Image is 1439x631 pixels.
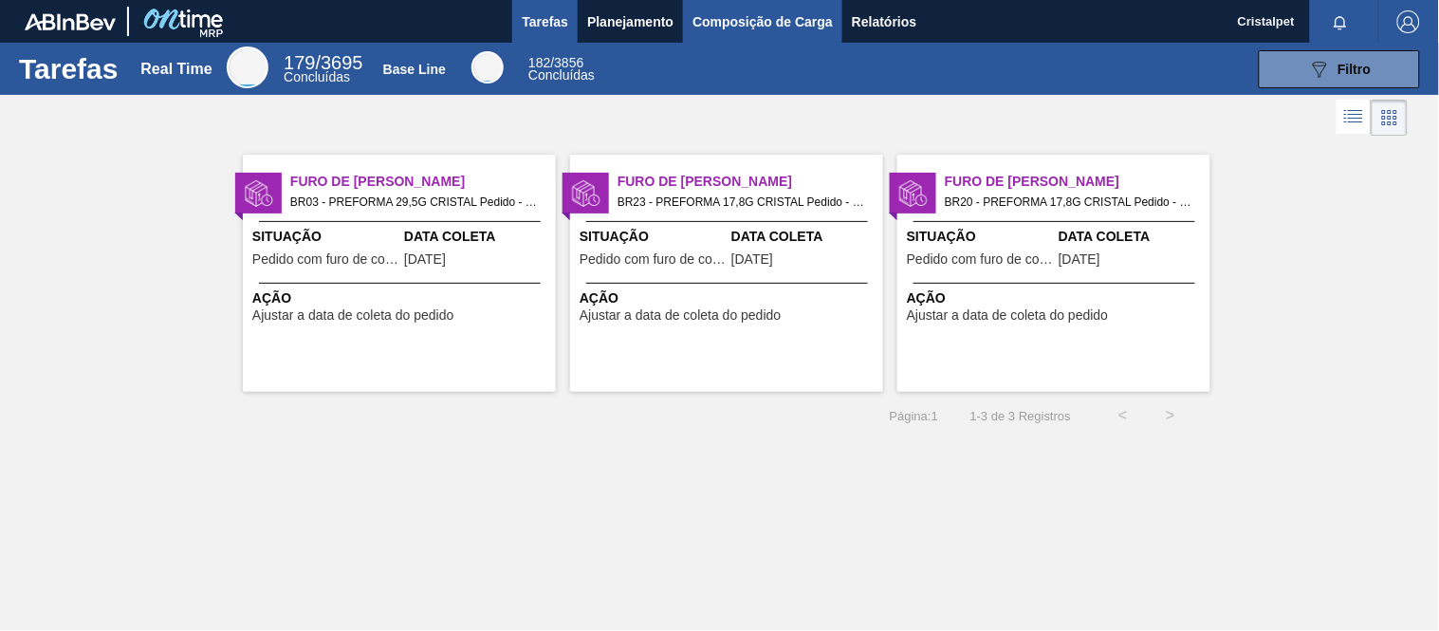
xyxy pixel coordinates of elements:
[227,46,268,88] div: Real Time
[618,192,868,213] span: BR23 - PREFORMA 17,8G CRISTAL Pedido - 2001664
[284,69,350,84] span: Concluídas
[284,52,315,73] span: 179
[890,409,938,423] span: Página : 1
[907,308,1109,323] span: Ajustar a data de coleta do pedido
[731,227,878,247] span: Data Coleta
[1397,10,1420,33] img: Logout
[252,252,399,267] span: Pedido com furo de coleta
[907,227,1054,247] span: Situação
[252,288,551,308] span: Ação
[522,10,568,33] span: Tarefas
[1372,100,1408,136] div: Visão em Cards
[284,52,362,73] span: / 3695
[1337,100,1372,136] div: Visão em Lista
[1059,252,1100,267] span: 01/08/2025
[1099,392,1147,439] button: <
[404,227,551,247] span: Data Coleta
[252,227,399,247] span: Situação
[580,252,727,267] span: Pedido com furo de coleta
[907,288,1206,308] span: Ação
[587,10,673,33] span: Planejamento
[19,58,119,80] h1: Tarefas
[528,55,550,70] span: 182
[580,288,878,308] span: Ação
[471,51,504,84] div: Base Line
[580,227,727,247] span: Situação
[1338,62,1372,77] span: Filtro
[907,252,1054,267] span: Pedido com furo de coleta
[528,57,595,82] div: Base Line
[528,67,595,83] span: Concluídas
[25,13,116,30] img: TNhmsLtSVTkK8tSr43FrP2fwEKptu5GPRR3wAAAABJRU5ErkJggg==
[140,61,212,78] div: Real Time
[404,252,446,267] span: 18/08/2025
[383,62,446,77] div: Base Line
[1147,392,1194,439] button: >
[967,409,1071,423] span: 1 - 3 de 3 Registros
[1059,227,1206,247] span: Data Coleta
[528,55,583,70] span: / 3856
[731,252,773,267] span: 18/08/2025
[572,179,600,208] img: status
[899,179,928,208] img: status
[945,192,1195,213] span: BR20 - PREFORMA 17,8G CRISTAL Pedido - 1963704
[252,308,454,323] span: Ajustar a data de coleta do pedido
[284,55,362,84] div: Real Time
[692,10,833,33] span: Composição de Carga
[580,308,782,323] span: Ajustar a data de coleta do pedido
[290,192,541,213] span: BR03 - PREFORMA 29,5G CRISTAL Pedido - 2006675
[618,172,883,192] span: Furo de Coleta
[1310,9,1371,35] button: Notificações
[945,172,1210,192] span: Furo de Coleta
[852,10,916,33] span: Relatórios
[1259,50,1420,88] button: Filtro
[290,172,556,192] span: Furo de Coleta
[245,179,273,208] img: status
